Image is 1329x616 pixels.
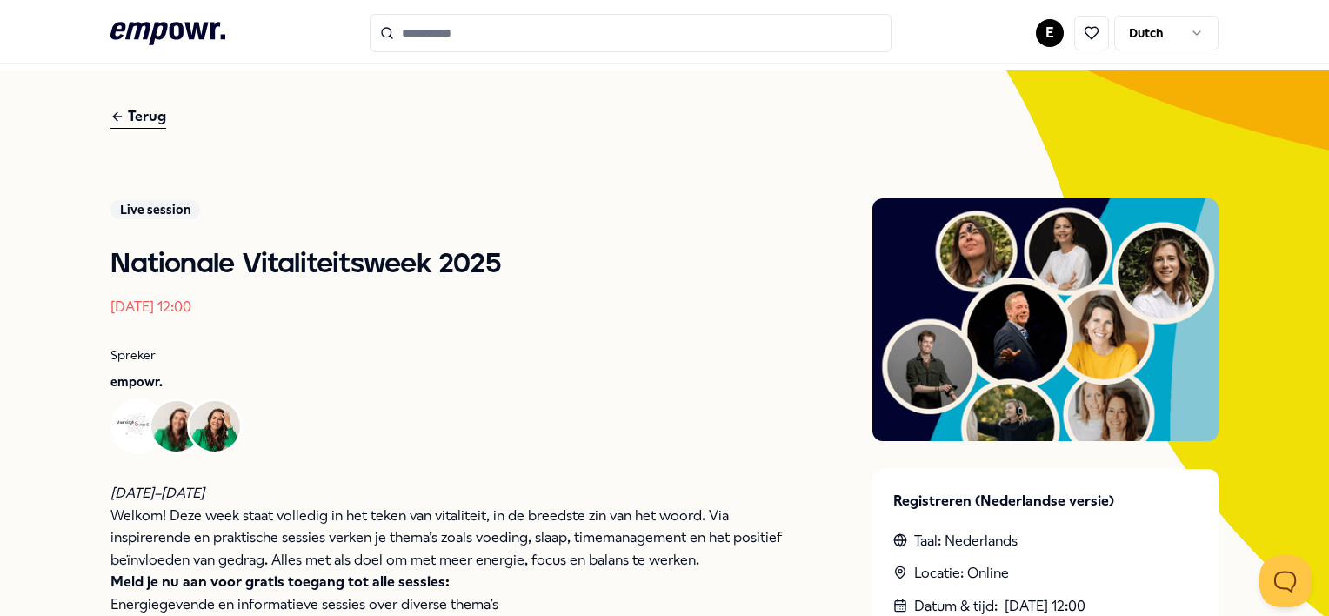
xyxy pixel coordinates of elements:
[110,247,803,282] h1: Nationale Vitaliteitsweek 2025
[893,490,1198,512] p: Registreren (Nederlandse versie)
[110,372,803,392] p: empowr.
[113,401,164,452] img: Avatar
[110,505,803,572] p: Welkom! Deze week staat volledig in het teken van vitaliteit, in de breedste zin van het woord. V...
[1259,555,1312,607] iframe: Help Scout Beacon - Open
[872,198,1219,442] img: Presenter image
[110,593,803,616] p: Energiegevende en informatieve sessies over diverse thema’s
[893,562,1198,585] div: Locatie: Online
[893,530,1198,552] div: Taal: Nederlands
[370,14,892,52] input: Search for products, categories or subcategories
[110,298,191,315] time: [DATE] 12:00
[190,401,240,452] img: Avatar
[151,401,202,452] img: Avatar
[110,200,200,219] div: Live session
[110,105,166,129] div: Terug
[110,485,204,501] em: [DATE]–[DATE]
[1036,19,1064,47] button: E
[110,345,803,365] p: Spreker
[110,573,450,590] strong: Meld je nu aan voor gratis toegang tot alle sessies:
